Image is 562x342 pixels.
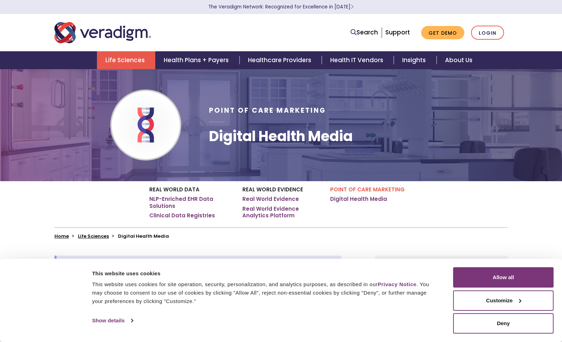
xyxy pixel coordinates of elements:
[453,290,554,311] button: Customize
[394,51,436,69] a: Insights
[453,267,554,288] button: Allow all
[78,233,109,239] a: Life Sciences
[92,315,133,326] a: Show details
[149,212,215,219] a: Clinical Data Registries
[421,26,464,40] a: Get Demo
[149,196,232,209] a: NLP-Enriched EHR Data Solutions
[209,106,326,115] span: Point of Care Marketing
[155,51,239,69] a: Health Plans + Payers
[322,51,394,69] a: Health IT Vendors
[471,26,504,40] a: Login
[351,28,378,37] a: Search
[54,233,69,239] a: Home
[97,51,155,69] a: Life Sciences
[92,280,437,305] div: This website uses cookies for site operation, security, personalization, and analytics purposes, ...
[453,313,554,334] button: Deny
[54,21,151,44] img: Veradigm logo
[351,4,354,10] span: Learn More
[437,51,481,69] a: About Us
[242,196,299,203] a: Real World Evidence
[92,269,437,278] div: This website uses cookies
[242,205,320,219] a: Real World Evidence Analytics Platform
[330,196,387,203] a: Digital Health Media
[240,51,322,69] a: Healthcare Providers
[208,4,354,10] a: The Veradigm Network: Recognized for Excellence in [DATE]Learn More
[378,281,416,287] a: Privacy Notice
[385,28,410,37] a: Support
[209,128,353,145] h1: Digital Health Media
